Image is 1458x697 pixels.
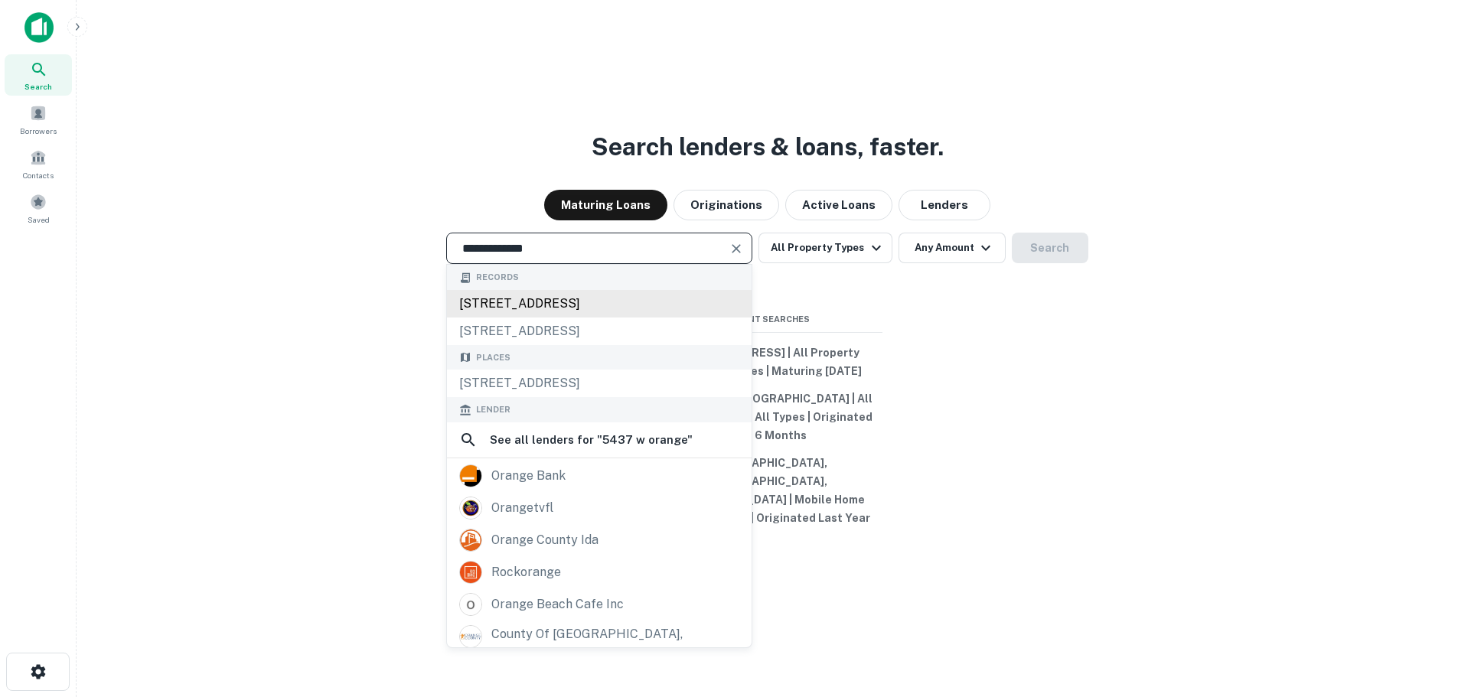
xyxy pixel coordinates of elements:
span: Records [476,271,519,284]
a: county of [GEOGRAPHIC_DATA], [US_STATE] [447,620,752,666]
div: rockorange [491,561,561,584]
div: [STREET_ADDRESS] [447,290,752,318]
button: Any Amount [899,233,1006,263]
div: county of [GEOGRAPHIC_DATA], [US_STATE] [491,625,739,662]
button: Lenders [899,190,990,220]
button: [US_STATE], [GEOGRAPHIC_DATA] | All Property Types | All Types | Originated Last 6 Months [653,385,882,449]
a: orange beach cafe inc [447,588,752,620]
a: orange bank [447,460,752,492]
button: [GEOGRAPHIC_DATA], [GEOGRAPHIC_DATA], [GEOGRAPHIC_DATA] | Mobile Home Park | All Types | Originat... [653,449,882,532]
img: capitalize-icon.png [24,12,54,43]
a: Borrowers [5,99,72,140]
div: orange beach cafe inc [491,593,624,616]
button: Clear [726,238,747,259]
span: Borrowers [20,125,57,137]
a: rockorange [447,556,752,588]
img: picture [460,562,481,583]
a: Search [5,54,72,96]
img: picture [460,497,481,519]
div: [STREET_ADDRESS] [447,318,752,345]
span: Places [476,351,510,364]
iframe: Chat Widget [1381,575,1458,648]
span: Lender [476,403,510,416]
button: Active Loans [785,190,892,220]
a: Contacts [5,143,72,184]
div: orange county ida [491,529,599,552]
img: picture [460,465,481,487]
a: orangetvfl [447,492,752,524]
img: picture [460,529,481,551]
button: Maturing Loans [544,190,667,220]
h3: Search lenders & loans, faster. [592,129,944,165]
button: Originations [674,190,779,220]
button: [STREET_ADDRESS] | All Property Types | All Types | Maturing [DATE] [653,339,882,385]
span: Recent Searches [653,313,882,326]
h6: See all lenders for " 5437 w orange " [490,431,693,449]
button: All Property Types [758,233,892,263]
div: orange bank [491,464,566,487]
img: orangebeachcafe.com.png [460,594,481,615]
img: picture [460,626,481,647]
span: Contacts [23,169,54,181]
div: orangetvfl [491,497,553,519]
a: Saved [5,187,72,229]
span: Search [24,80,52,93]
a: orange county ida [447,524,752,556]
span: Saved [28,213,50,226]
div: [STREET_ADDRESS] [447,370,752,397]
